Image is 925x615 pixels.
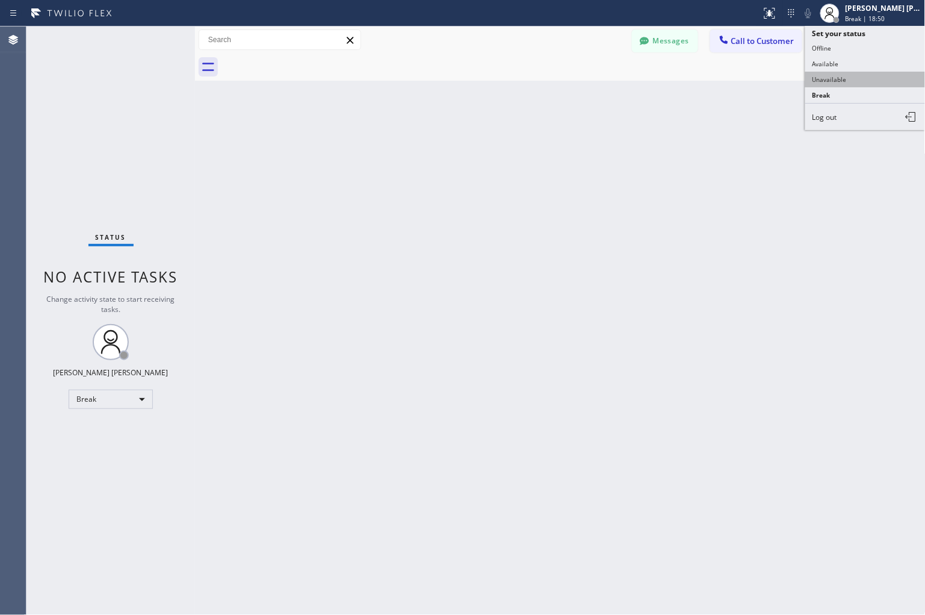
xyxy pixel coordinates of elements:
span: Change activity state to start receiving tasks. [47,294,175,314]
button: Mute [800,5,817,22]
input: Search [199,30,360,49]
button: Call to Customer [710,30,802,52]
span: Break | 18:50 [846,14,885,23]
button: Messages [632,30,698,52]
span: No active tasks [44,267,178,287]
div: Break [69,390,153,409]
span: Call to Customer [731,36,794,46]
span: Status [96,233,126,242]
div: [PERSON_NAME] [PERSON_NAME] [846,3,921,13]
div: [PERSON_NAME] [PERSON_NAME] [54,367,169,378]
